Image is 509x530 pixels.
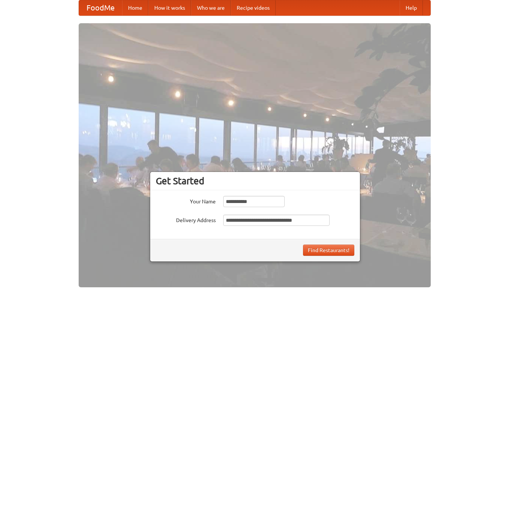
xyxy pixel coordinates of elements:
a: Recipe videos [231,0,276,15]
label: Delivery Address [156,215,216,224]
a: FoodMe [79,0,122,15]
a: Who we are [191,0,231,15]
a: Help [400,0,423,15]
a: How it works [148,0,191,15]
button: Find Restaurants! [303,245,354,256]
h3: Get Started [156,175,354,187]
label: Your Name [156,196,216,205]
a: Home [122,0,148,15]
